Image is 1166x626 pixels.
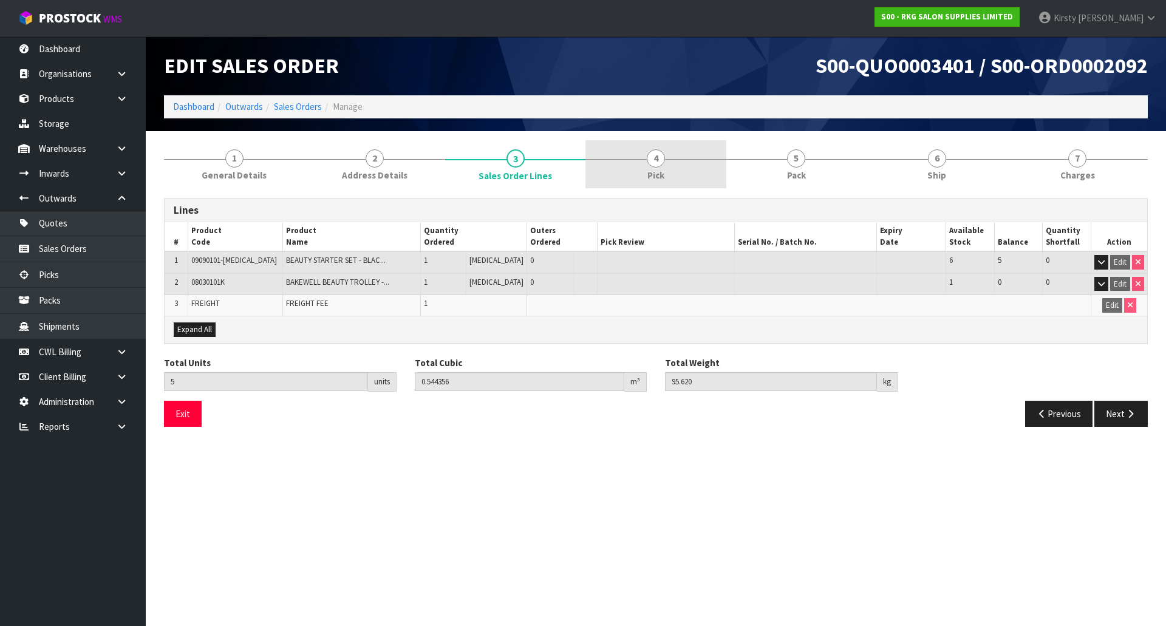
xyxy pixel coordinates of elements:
span: 08030101K [191,277,225,287]
a: Outwards [225,101,263,112]
span: 4 [647,149,665,168]
span: 0 [530,277,534,287]
span: 09090101-[MEDICAL_DATA] [191,255,277,265]
span: 6 [949,255,953,265]
span: [PERSON_NAME] [1078,12,1144,24]
div: m³ [624,372,647,392]
span: [MEDICAL_DATA] [469,255,523,265]
span: Charges [1060,169,1095,182]
span: FREIGHT [191,298,220,308]
span: 0 [998,277,1001,287]
span: [MEDICAL_DATA] [469,277,523,287]
th: Serial No. / Batch No. [735,222,877,251]
button: Exit [164,401,202,427]
button: Previous [1025,401,1093,427]
span: 5 [787,149,805,168]
span: Pack [787,169,806,182]
span: Sales Order Lines [164,189,1148,437]
span: 3 [506,149,525,168]
span: 5 [998,255,1001,265]
span: Ship [927,169,946,182]
span: S00-QUO0003401 / S00-ORD0002092 [816,53,1148,78]
span: 1 [424,277,428,287]
span: Address Details [342,169,407,182]
a: Dashboard [173,101,214,112]
span: Sales Order Lines [479,169,552,182]
span: General Details [202,169,267,182]
span: 0 [530,255,534,265]
img: cube-alt.png [18,10,33,26]
label: Total Weight [665,356,720,369]
strong: S00 - RKG SALON SUPPLIES LIMITED [881,12,1013,22]
span: Pick [647,169,664,182]
th: Pick Review [598,222,735,251]
a: S00 - RKG SALON SUPPLIES LIMITED [874,7,1020,27]
div: kg [877,372,898,392]
span: 2 [174,277,178,287]
span: Expand All [177,324,212,335]
span: FREIGHT FEE [286,298,329,308]
button: Expand All [174,322,216,337]
h3: Lines [174,205,1138,216]
span: Kirsty [1054,12,1076,24]
button: Next [1094,401,1148,427]
label: Total Units [164,356,211,369]
th: # [165,222,188,251]
span: 3 [174,298,178,308]
span: 1 [174,255,178,265]
span: 1 [424,298,428,308]
span: BEAUTY STARTER SET - BLAC... [286,255,386,265]
span: Edit Sales Order [164,53,339,78]
span: 0 [1046,277,1049,287]
span: 1 [225,149,244,168]
th: Product Code [188,222,282,251]
th: Outers Ordered [527,222,598,251]
input: Total Weight [665,372,877,391]
span: 6 [928,149,946,168]
input: Total Units [164,372,368,391]
th: Quantity Ordered [421,222,527,251]
span: BAKEWELL BEAUTY TROLLEY -... [286,277,389,287]
th: Action [1091,222,1147,251]
span: Manage [333,101,363,112]
span: 1 [424,255,428,265]
button: Edit [1110,277,1130,291]
span: 2 [366,149,384,168]
input: Total Cubic [415,372,625,391]
a: Sales Orders [274,101,322,112]
th: Product Name [283,222,421,251]
th: Expiry Date [876,222,946,251]
th: Balance [995,222,1043,251]
span: ProStock [39,10,101,26]
span: 1 [949,277,953,287]
button: Edit [1102,298,1122,313]
th: Available Stock [946,222,995,251]
button: Edit [1110,255,1130,270]
label: Total Cubic [415,356,462,369]
div: units [368,372,397,392]
th: Quantity Shortfall [1043,222,1091,251]
span: 0 [1046,255,1049,265]
small: WMS [103,13,122,25]
span: 7 [1068,149,1086,168]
